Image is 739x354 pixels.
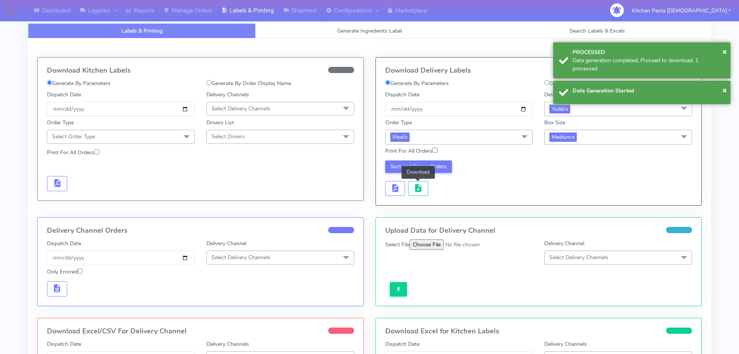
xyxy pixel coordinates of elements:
[385,147,438,155] label: Print For All Orders
[549,133,577,141] span: Medium
[571,133,575,141] a: x
[573,48,725,56] div: PROCESSED
[722,46,727,58] button: Close
[385,80,390,85] input: Generate By Parameters
[47,328,354,335] h4: Download Excel/CSV For Delivery Channel
[385,67,692,75] h4: Download Delivery Labels
[626,3,737,19] button: Kitchen Pasta [DEMOGRAPHIC_DATA]
[206,91,249,99] label: Delivery Channels
[78,269,83,274] input: Only Errored
[385,328,692,335] h4: Download Excel for Kitchen Labels
[206,340,249,348] label: Delivery Channels
[544,91,587,99] label: Delivery Channels
[47,67,354,75] h4: Download Kitchen Labels
[206,79,291,87] label: Generate By Order Display Name
[573,56,725,73] div: Data generation completed, Proceed to download, 1 processed
[544,79,629,87] label: Generate By Order Display Name
[206,239,246,248] label: Delivery Channel
[544,340,587,348] label: Delivery Channels
[211,133,245,140] span: Select Drivers
[722,84,727,96] button: Close
[569,27,625,35] span: Search Labels & Excels
[47,340,81,348] label: Dispatch Date
[564,105,568,113] a: x
[385,227,692,235] h4: Upload Data for Delivery Channel
[549,105,570,113] span: Yodel
[385,160,452,173] button: Sort and Group Orders
[206,119,234,127] label: Drivers List
[549,254,608,261] span: Select Delivery Channels
[385,241,410,249] label: Select File
[47,80,52,85] input: Generate By Parameters
[390,133,410,141] span: Meal
[47,148,99,157] label: Print For All Orders
[47,239,81,248] label: Dispatch Date
[47,91,81,99] label: Dispatch Date
[47,119,74,127] label: Order Type
[121,27,163,35] span: Labels & Printing
[385,91,419,99] label: Dispatch Date
[211,254,270,261] span: Select Delivery Channels
[47,268,83,276] label: Only Errored
[206,80,211,85] input: Generate By Order Display Name
[337,27,402,35] span: Generate Ingredients Label
[544,80,549,85] input: Generate By Order Display Name
[573,87,725,95] div: Data Generation Started
[28,23,711,38] ul: Tabs
[52,133,95,140] span: Select Order Type
[385,340,419,348] label: Dispatch Date
[544,239,584,248] label: Delivery Channel
[385,119,412,127] label: Order Type
[544,119,565,127] label: Box Size
[211,105,270,112] span: Select Delivery Channels
[94,149,99,154] input: Print For All Orders
[433,148,438,153] input: Print For All Orders
[722,46,727,57] span: ×
[404,133,407,141] a: x
[47,227,354,235] h4: Delivery Channel Orders
[385,79,449,87] label: Generate By Parameters
[722,85,727,95] span: ×
[47,79,111,87] label: Generate By Parameters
